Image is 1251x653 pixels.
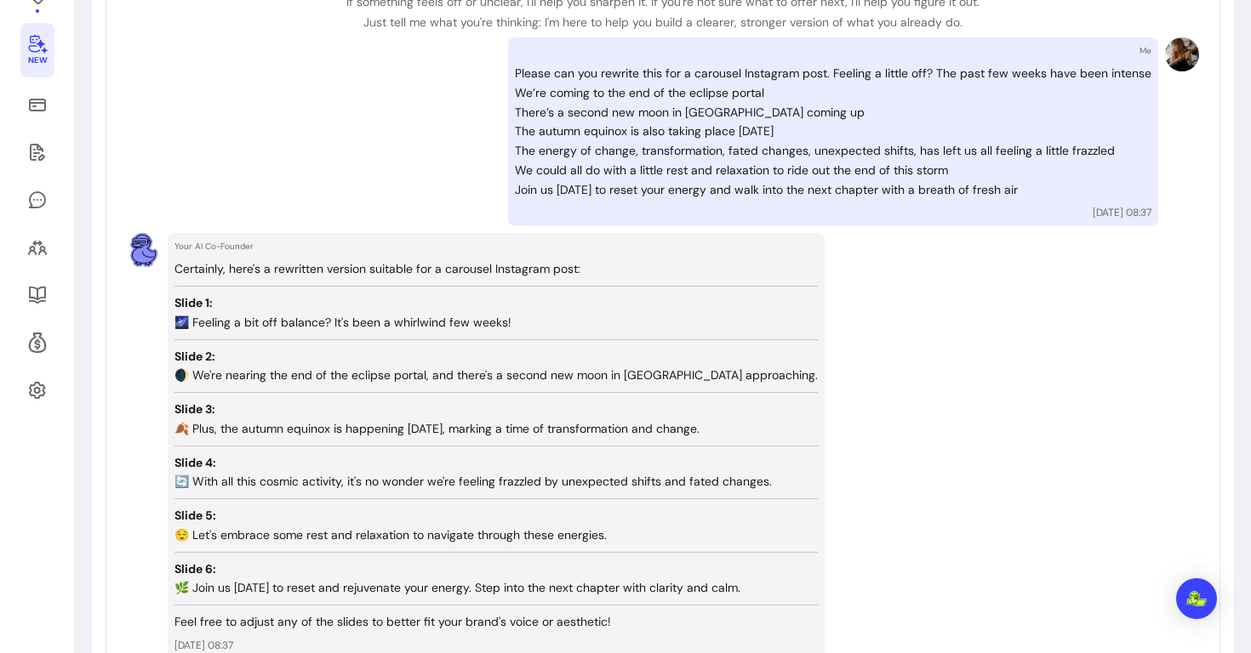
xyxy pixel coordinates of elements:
[1140,44,1151,57] p: Me
[515,141,1151,161] p: The energy of change, transformation, fated changes, unexpected shifts, has left us all feeling a...
[174,612,818,632] p: Feel free to adjust any of the slides to better fit your brand's voice or aesthetic!
[174,639,818,652] p: [DATE] 08:37
[174,400,818,439] p: 🍂 Plus, the autumn equinox is happening [DATE], marking a time of transformation and change.
[1165,37,1199,71] img: Provider image
[174,453,818,492] p: 🔄 With all this cosmic activity, it's no wonder we're feeling frazzled by unexpected shifts and f...
[174,506,818,545] p: 😌 Let's embrace some rest and relaxation to navigate through these energies.
[127,233,161,267] img: AI Co-Founder avatar
[515,180,1151,200] p: Join us [DATE] to reset your energy and walk into the next chapter with a breath of fresh air
[20,179,54,220] a: My Messages
[292,14,1034,31] p: Just tell me what you're thinking: I'm here to help you build a clearer, stronger version of what...
[20,84,54,125] a: Sales
[1093,206,1151,219] p: [DATE] 08:37
[515,122,1151,141] p: The autumn equinox is also taking place [DATE]
[174,295,213,310] strong: Slide 1:
[174,349,215,364] strong: Slide 2:
[515,103,1151,122] p: There’s a second new moon in [GEOGRAPHIC_DATA] coming up
[174,293,818,332] p: 🌌 Feeling a bit off balance? It's been a whirlwind few weeks!
[174,401,215,417] strong: Slide 3:
[20,275,54,315] a: Resources
[174,508,216,523] strong: Slide 5:
[515,161,1151,180] p: We could all do with a little rest and relaxation to ride out the end of this storm
[174,561,216,576] strong: Slide 6:
[20,322,54,363] a: Refer & Earn
[174,240,818,253] p: Your AI Co-Founder
[515,83,1151,103] p: We’re coming to the end of the eclipse portal
[174,347,818,386] p: 🌒 We're nearing the end of the eclipse portal, and there's a second new moon in [GEOGRAPHIC_DATA]...
[20,132,54,173] a: Waivers
[28,55,47,66] span: New
[515,64,1151,83] p: Please can you rewrite this for a carousel Instagram post. Feeling a little off? The past few wee...
[20,370,54,411] a: Settings
[174,259,818,279] p: Certainly, here's a rewritten version suitable for a carousel Instagram post:
[1176,578,1217,619] div: Open Intercom Messenger
[174,559,818,599] p: 🌿 Join us [DATE] to reset and rejuvenate your energy. Step into the next chapter with clarity and...
[20,227,54,268] a: Clients
[174,455,216,470] strong: Slide 4:
[20,23,54,77] a: New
